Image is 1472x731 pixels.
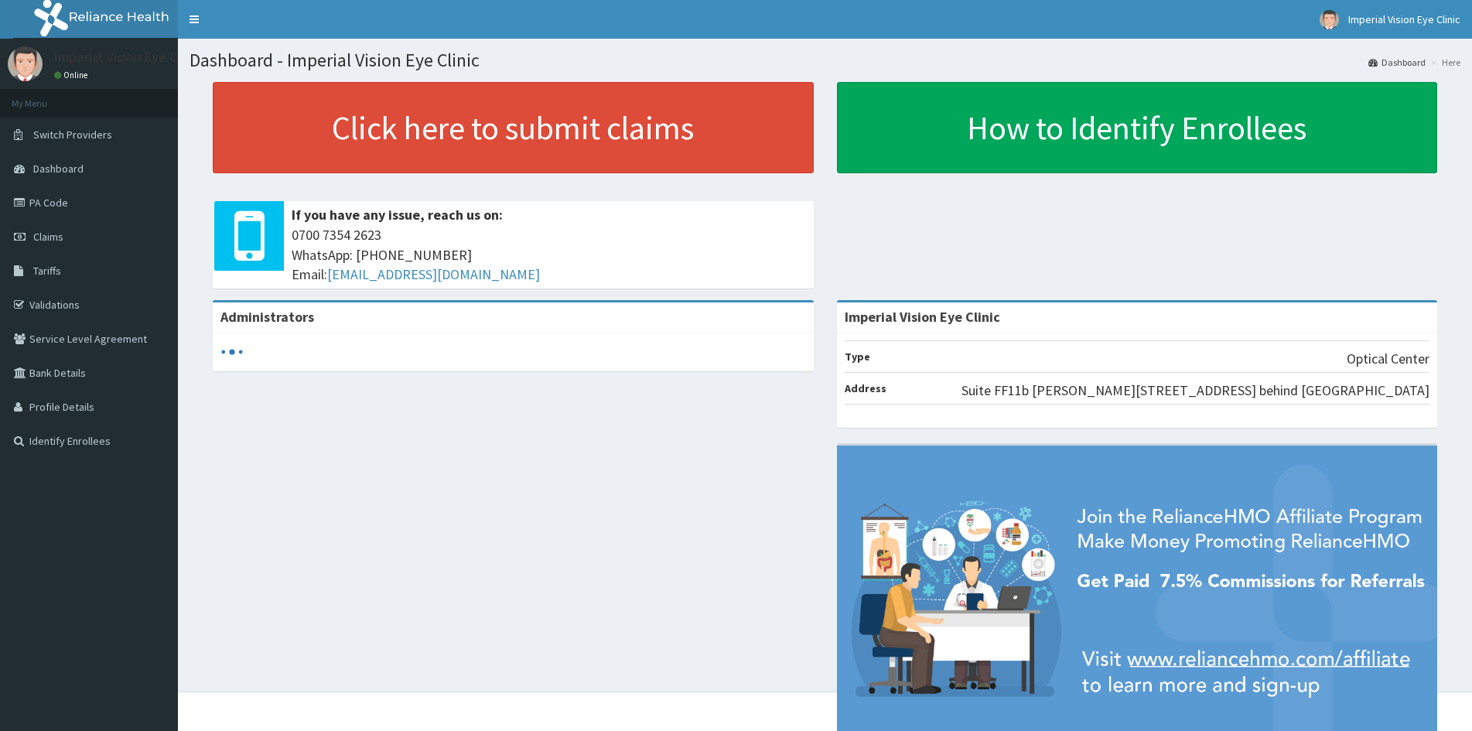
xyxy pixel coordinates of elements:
[54,70,91,80] a: Online
[961,381,1429,401] p: Suite FF11b [PERSON_NAME][STREET_ADDRESS] behind [GEOGRAPHIC_DATA]
[190,50,1460,70] h1: Dashboard - Imperial Vision Eye Clinic
[1348,12,1460,26] span: Imperial Vision Eye Clinic
[845,308,1000,326] strong: Imperial Vision Eye Clinic
[845,350,870,364] b: Type
[33,230,63,244] span: Claims
[327,265,540,283] a: [EMAIL_ADDRESS][DOMAIN_NAME]
[54,50,202,64] p: Imperial Vision Eye Clinic
[1427,56,1460,69] li: Here
[220,340,244,364] svg: audio-loading
[33,264,61,278] span: Tariffs
[220,308,314,326] b: Administrators
[33,128,112,142] span: Switch Providers
[1347,349,1429,369] p: Optical Center
[837,82,1438,173] a: How to Identify Enrollees
[213,82,814,173] a: Click here to submit claims
[8,46,43,81] img: User Image
[33,162,84,176] span: Dashboard
[292,225,806,285] span: 0700 7354 2623 WhatsApp: [PHONE_NUMBER] Email:
[1368,56,1426,69] a: Dashboard
[845,381,886,395] b: Address
[292,206,503,224] b: If you have any issue, reach us on:
[1320,10,1339,29] img: User Image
